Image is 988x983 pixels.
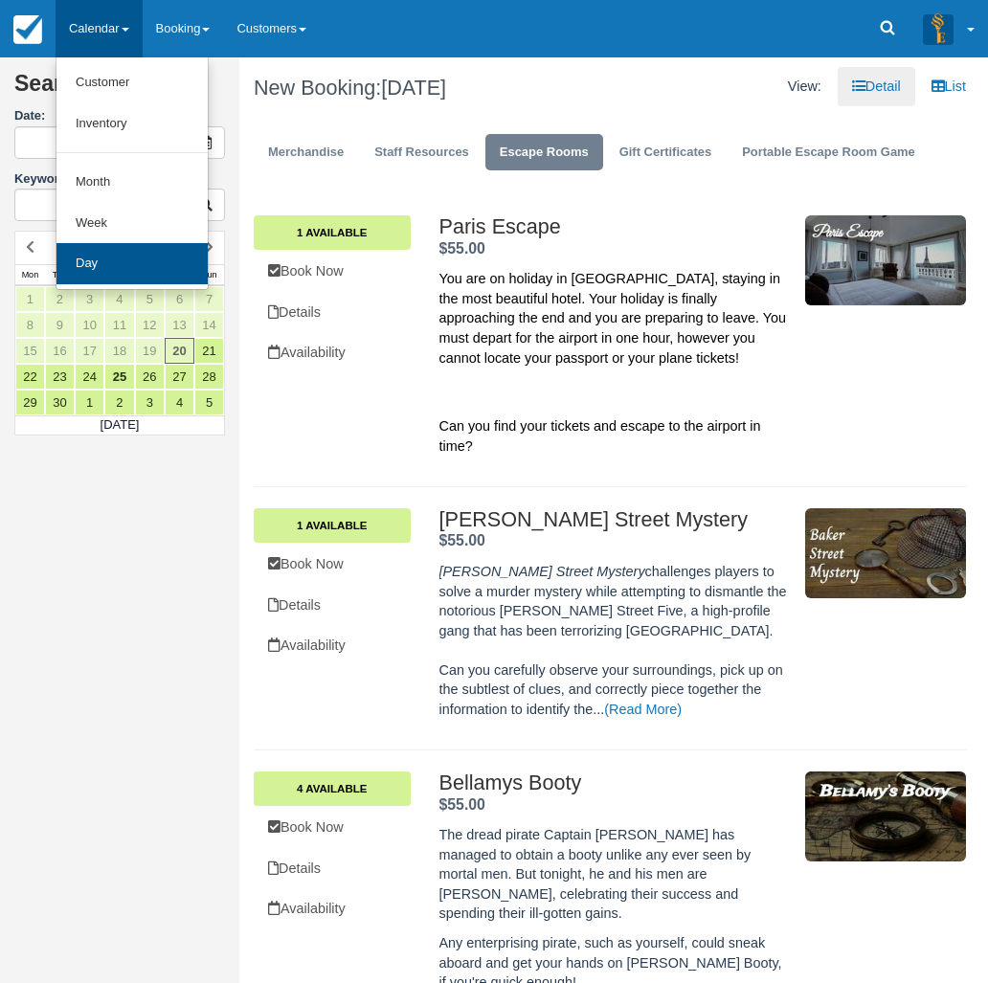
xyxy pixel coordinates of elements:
[14,107,225,125] label: Date:
[439,825,791,924] p: The dread pirate Captain [PERSON_NAME] has managed to obtain a booty unlike any ever seen by mort...
[254,333,411,372] a: Availability
[439,796,485,813] span: $55.00
[13,15,42,44] img: checkfront-main-nav-mini-logo.png
[56,62,208,103] a: Customer
[75,338,104,364] a: 17
[439,564,645,579] em: [PERSON_NAME] Street Mystery
[254,252,411,291] a: Book Now
[728,134,930,171] a: Portable Escape Room Game
[15,312,45,338] a: 8
[104,390,134,415] a: 2
[194,312,224,338] a: 14
[14,72,225,107] h2: Search
[254,545,411,584] a: Book Now
[439,271,786,365] span: You are on holiday in [GEOGRAPHIC_DATA], staying in the most beautiful hotel. Your holiday is fin...
[165,312,194,338] a: 13
[254,77,595,100] h1: New Booking:
[439,240,485,257] strong: Price: $55
[56,103,208,145] a: Inventory
[254,508,411,543] a: 1 Available
[254,889,411,928] a: Availability
[254,849,411,888] a: Details
[56,243,208,284] a: Day
[75,390,104,415] a: 1
[45,312,75,338] a: 9
[56,57,209,290] ul: Calendar
[254,215,411,250] a: 1 Available
[439,532,485,548] strong: Price: $55
[45,364,75,390] a: 23
[923,13,954,44] img: A3
[15,286,45,312] a: 1
[917,67,980,106] a: List
[194,390,224,415] a: 5
[135,364,165,390] a: 26
[254,626,411,665] a: Availability
[805,508,967,599] img: M3-3
[254,293,411,332] a: Details
[104,338,134,364] a: 18
[194,364,224,390] a: 28
[439,771,791,794] h2: Bellamys Booty
[75,364,104,390] a: 24
[805,215,967,306] img: M2-3
[104,312,134,338] a: 11
[135,312,165,338] a: 12
[360,134,483,171] a: Staff Resources
[15,264,45,285] th: Mon
[165,338,194,364] a: 20
[135,390,165,415] a: 3
[774,67,836,106] li: View:
[165,364,194,390] a: 27
[439,508,791,531] h2: [PERSON_NAME] Street Mystery
[439,215,791,238] h2: Paris Escape
[439,796,485,813] strong: Price: $55
[439,418,761,454] span: Can you find your tickets and escape to the airport in time?
[254,134,358,171] a: Merchandise
[75,312,104,338] a: 10
[15,338,45,364] a: 15
[45,390,75,415] a: 30
[15,415,225,435] td: [DATE]
[104,286,134,312] a: 4
[45,286,75,312] a: 2
[838,67,915,106] a: Detail
[254,586,411,625] a: Details
[439,562,791,720] p: challenges players to solve a murder mystery while attempting to dismantle the notorious [PERSON_...
[165,286,194,312] a: 6
[14,171,67,186] label: Keyword
[15,364,45,390] a: 22
[135,286,165,312] a: 5
[194,338,224,364] a: 21
[56,203,208,244] a: Week
[604,702,682,717] a: (Read More)
[254,808,411,847] a: Book Now
[605,134,726,171] a: Gift Certificates
[381,76,446,100] span: [DATE]
[194,264,224,285] th: Sun
[254,771,411,806] a: 4 Available
[194,286,224,312] a: 7
[45,338,75,364] a: 16
[45,264,75,285] th: Tue
[439,240,485,257] span: $55.00
[104,364,134,390] a: 25
[439,532,485,548] span: $55.00
[485,134,603,171] a: Escape Rooms
[75,286,104,312] a: 3
[15,390,45,415] a: 29
[165,390,194,415] a: 4
[805,771,967,862] img: M69-2
[56,162,208,203] a: Month
[135,338,165,364] a: 19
